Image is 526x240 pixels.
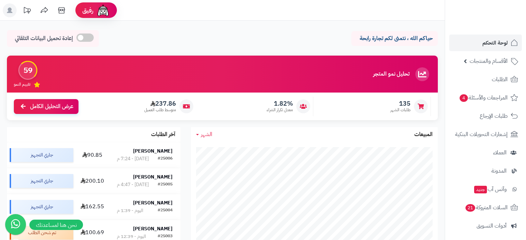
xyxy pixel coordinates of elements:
[14,81,30,87] span: تقييم النمو
[465,203,508,212] span: السلات المتروكة
[491,166,507,176] span: المدونة
[449,163,522,179] a: المدونة
[158,181,173,188] div: #25005
[133,199,173,207] strong: [PERSON_NAME]
[449,35,522,51] a: لوحة التحكم
[373,71,409,77] h3: تحليل نمو المتجر
[460,94,468,102] span: 4
[201,130,212,138] span: الشهر
[357,35,433,42] p: حياكم الله ، نتمنى لكم تجارة رابحة
[390,107,410,113] span: طلبات الشهر
[482,38,508,48] span: لوحة التحكم
[117,233,146,240] div: اليوم - 12:39 م
[117,181,149,188] div: [DATE] - 4:47 م
[449,89,522,106] a: المراجعات والأسئلة4
[133,225,173,232] strong: [PERSON_NAME]
[82,6,93,15] span: رفيق
[477,221,507,231] span: أدوات التسويق
[479,19,519,34] img: logo-2.png
[449,218,522,234] a: أدوات التسويق
[470,56,508,66] span: الأقسام والمنتجات
[96,3,110,17] img: ai-face.png
[76,168,109,194] td: 200.10
[267,100,293,107] span: 1.82%
[117,155,149,162] div: [DATE] - 7:24 م
[465,204,475,212] span: 21
[158,233,173,240] div: #25003
[449,108,522,124] a: طلبات الإرجاع
[117,207,143,214] div: اليوم - 1:39 م
[459,93,508,103] span: المراجعات والأسئلة
[133,173,173,181] strong: [PERSON_NAME]
[492,75,508,84] span: الطلبات
[158,207,173,214] div: #25004
[474,186,487,193] span: جديد
[449,144,522,161] a: العملاء
[76,142,109,168] td: 90.85
[15,35,73,42] span: إعادة تحميل البيانات التلقائي
[449,71,522,88] a: الطلبات
[10,200,73,214] div: جاري التجهيز
[14,99,79,114] a: عرض التحليل الكامل
[133,147,173,155] strong: [PERSON_NAME]
[414,132,433,138] h3: المبيعات
[144,107,176,113] span: متوسط طلب العميل
[76,194,109,220] td: 162.55
[449,126,522,143] a: إشعارات التحويلات البنكية
[390,100,410,107] span: 135
[10,174,73,188] div: جاري التجهيز
[455,129,508,139] span: إشعارات التحويلات البنكية
[196,131,212,138] a: الشهر
[10,226,73,240] div: تم شحن الطلب
[18,3,36,19] a: تحديثات المنصة
[267,107,293,113] span: معدل تكرار الشراء
[493,148,507,157] span: العملاء
[449,199,522,216] a: السلات المتروكة21
[10,148,73,162] div: جاري التجهيز
[473,184,507,194] span: وآتس آب
[30,103,73,111] span: عرض التحليل الكامل
[480,111,508,121] span: طلبات الإرجاع
[158,155,173,162] div: #25006
[144,100,176,107] span: 237.86
[151,132,175,138] h3: آخر الطلبات
[449,181,522,198] a: وآتس آبجديد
